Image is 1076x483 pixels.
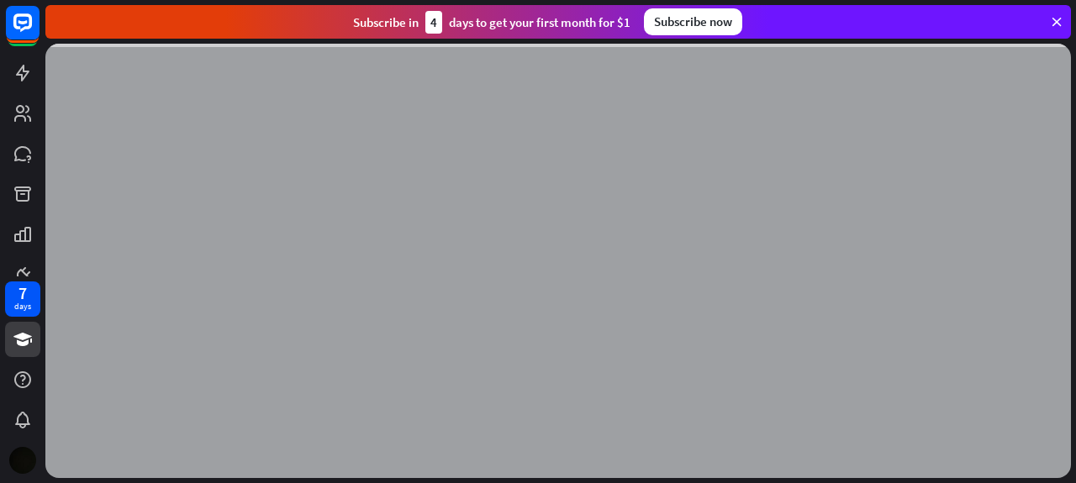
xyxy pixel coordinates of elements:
[14,301,31,312] div: days
[18,286,27,301] div: 7
[425,11,442,34] div: 4
[644,8,742,35] div: Subscribe now
[353,11,630,34] div: Subscribe in days to get your first month for $1
[5,281,40,317] a: 7 days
